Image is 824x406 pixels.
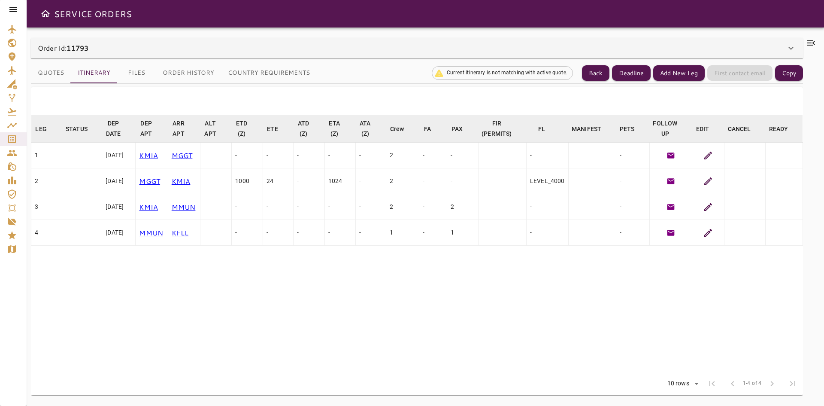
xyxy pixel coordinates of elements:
[769,124,800,134] span: READY
[139,118,153,139] div: DEP APT
[235,202,259,211] div: -
[451,124,474,134] span: PAX
[722,373,743,394] span: Previous Page
[620,202,646,211] div: -
[171,118,185,139] div: ARR APT
[221,63,317,83] button: Country Requirements
[106,202,132,211] div: [DATE]
[172,228,197,238] p: KFLL
[31,143,62,168] td: 1
[267,124,289,134] span: ETE
[620,151,646,159] div: -
[620,177,646,185] div: -
[664,226,677,239] button: Generate Follow Up Email Template
[172,176,197,186] p: KMIA
[530,228,565,237] div: -
[297,202,321,211] div: -
[390,124,404,134] div: Crew
[71,63,117,83] button: Itinerary
[359,202,383,211] div: -
[442,69,573,76] span: Current itinerary is not matching with active quote.
[235,177,259,185] div: Dec 09, 2025 - 10:00 AM
[424,124,431,134] div: FA
[328,228,352,237] div: -
[390,228,415,237] div: 1
[572,124,601,134] div: MANIFEST
[172,202,197,212] p: MMUN
[451,228,474,237] div: 1
[139,150,164,161] p: KMIA
[359,151,383,159] div: -
[139,118,164,139] span: DEP APT
[31,63,71,83] button: Quotes
[106,177,132,185] div: [DATE]
[451,151,474,159] div: -
[664,149,677,162] button: Generate Follow Up Email Template
[769,124,788,134] div: READY
[31,63,317,83] div: basic tabs example
[538,124,556,134] span: FL
[728,124,762,134] span: CANCEL
[620,124,646,134] span: PETS
[267,202,290,211] div: -
[204,118,217,139] div: ALT APT
[235,118,248,139] div: ETD (Z)
[530,177,565,185] div: LEVEL_4000
[728,124,751,134] div: CANCEL
[297,118,310,139] div: ATD (Z)
[390,151,415,159] div: 2
[328,118,352,139] span: ETA (Z)
[267,228,290,237] div: -
[390,124,415,134] span: Crew
[743,379,762,388] span: 1-4 of 4
[530,202,565,211] div: -
[31,168,62,194] td: 2
[530,151,565,159] div: -
[139,176,164,186] p: MGGT
[359,177,383,185] div: -
[31,194,62,220] td: 3
[139,228,164,238] p: MMUN
[451,124,463,134] div: PAX
[482,118,512,139] div: FIR (PERMITS)
[235,118,259,139] span: ETD (Z)
[35,124,46,134] div: LEG
[664,201,677,214] button: Generate Follow Up Email Template
[762,373,782,394] span: Next Page
[267,177,290,185] div: 24
[31,38,803,58] div: Order Id:11793
[775,65,803,81] button: Copy
[328,118,341,139] div: ETA (Z)
[653,65,705,81] button: Add New Leg
[106,118,121,139] div: DEP DATE
[664,175,677,188] button: Generate Follow Up Email Template
[620,228,646,237] div: -
[612,65,651,81] button: Deadline
[702,373,722,394] span: First Page
[106,118,132,139] span: DEP DATE
[139,202,164,212] p: KMIA
[482,118,523,139] span: FIR (PERMITS)
[782,373,803,394] span: Last Page
[359,118,383,139] span: ATA (Z)
[267,151,290,159] div: -
[662,377,702,390] div: 10 rows
[572,124,612,134] span: MANIFEST
[653,118,688,139] span: FOLLOW UP
[297,118,321,139] span: ATD (Z)
[620,124,635,134] div: PETS
[359,228,383,237] div: -
[297,177,321,185] div: -
[106,151,132,159] div: [DATE]
[172,150,197,161] p: MGGT
[653,118,677,139] div: FOLLOW UP
[31,220,62,246] td: 4
[235,228,259,237] div: -
[423,228,443,237] div: -
[423,151,443,159] div: -
[156,63,221,83] button: Order History
[582,65,609,81] button: Back
[451,202,474,211] div: 2
[38,43,88,53] p: Order Id:
[35,124,58,134] span: LEG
